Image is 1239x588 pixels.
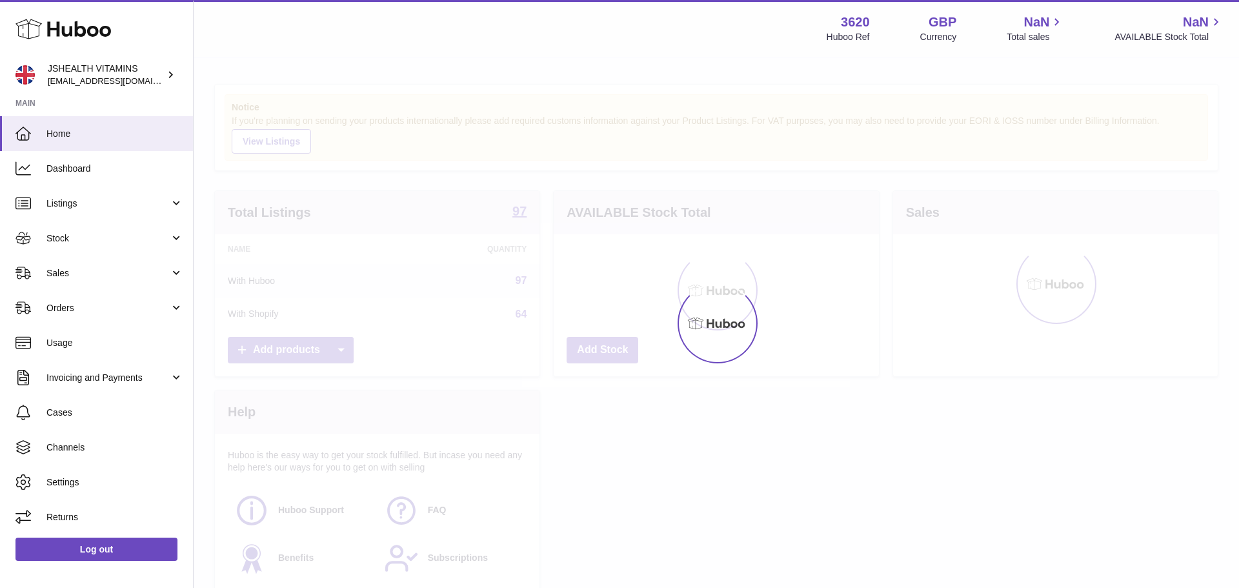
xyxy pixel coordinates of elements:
[46,511,183,523] span: Returns
[1007,31,1064,43] span: Total sales
[1114,31,1224,43] span: AVAILABLE Stock Total
[929,14,956,31] strong: GBP
[1114,14,1224,43] a: NaN AVAILABLE Stock Total
[15,65,35,85] img: internalAdmin-3620@internal.huboo.com
[46,198,170,210] span: Listings
[841,14,870,31] strong: 3620
[1183,14,1209,31] span: NaN
[1007,14,1064,43] a: NaN Total sales
[46,476,183,489] span: Settings
[1023,14,1049,31] span: NaN
[15,538,177,561] a: Log out
[920,31,957,43] div: Currency
[827,31,870,43] div: Huboo Ref
[46,232,170,245] span: Stock
[46,128,183,140] span: Home
[46,302,170,314] span: Orders
[48,63,164,87] div: JSHEALTH VITAMINS
[48,76,190,86] span: [EMAIL_ADDRESS][DOMAIN_NAME]
[46,267,170,279] span: Sales
[46,441,183,454] span: Channels
[46,372,170,384] span: Invoicing and Payments
[46,407,183,419] span: Cases
[46,337,183,349] span: Usage
[46,163,183,175] span: Dashboard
